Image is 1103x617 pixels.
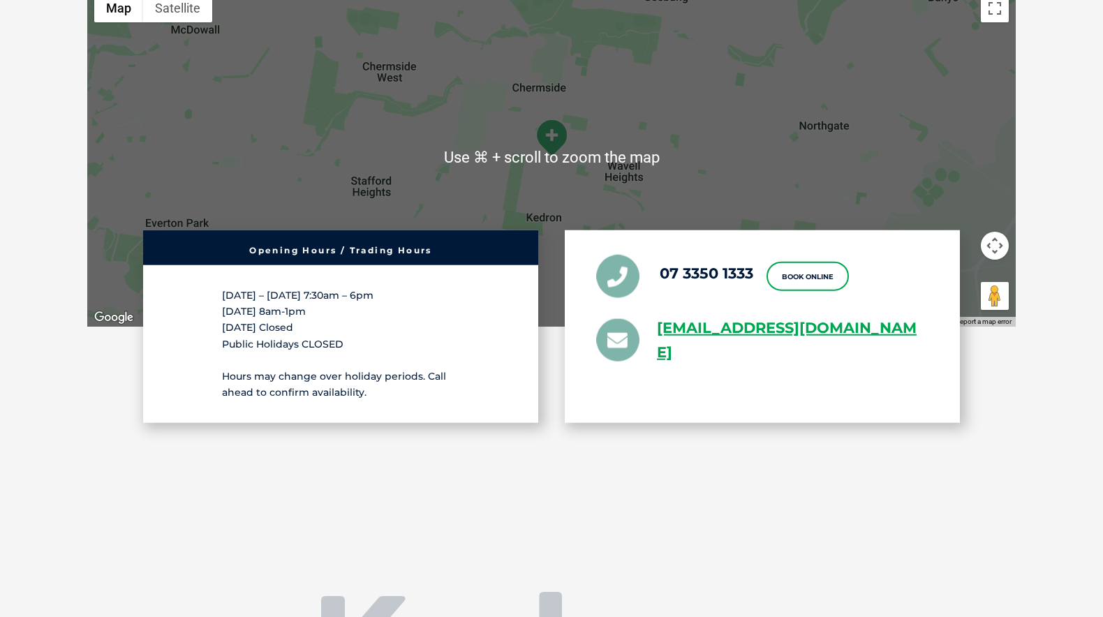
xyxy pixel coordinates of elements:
p: Hours may change over holiday periods. Call ahead to confirm availability. [222,369,459,401]
p: [DATE] – [DATE] 7:30am – 6pm [DATE] 8am-1pm [DATE] Closed Public Holidays CLOSED [222,288,459,352]
a: [EMAIL_ADDRESS][DOMAIN_NAME] [657,316,928,365]
h6: Opening Hours / Trading Hours [150,246,531,255]
a: Book Online [767,262,849,291]
a: 07 3350 1333 [660,265,753,282]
